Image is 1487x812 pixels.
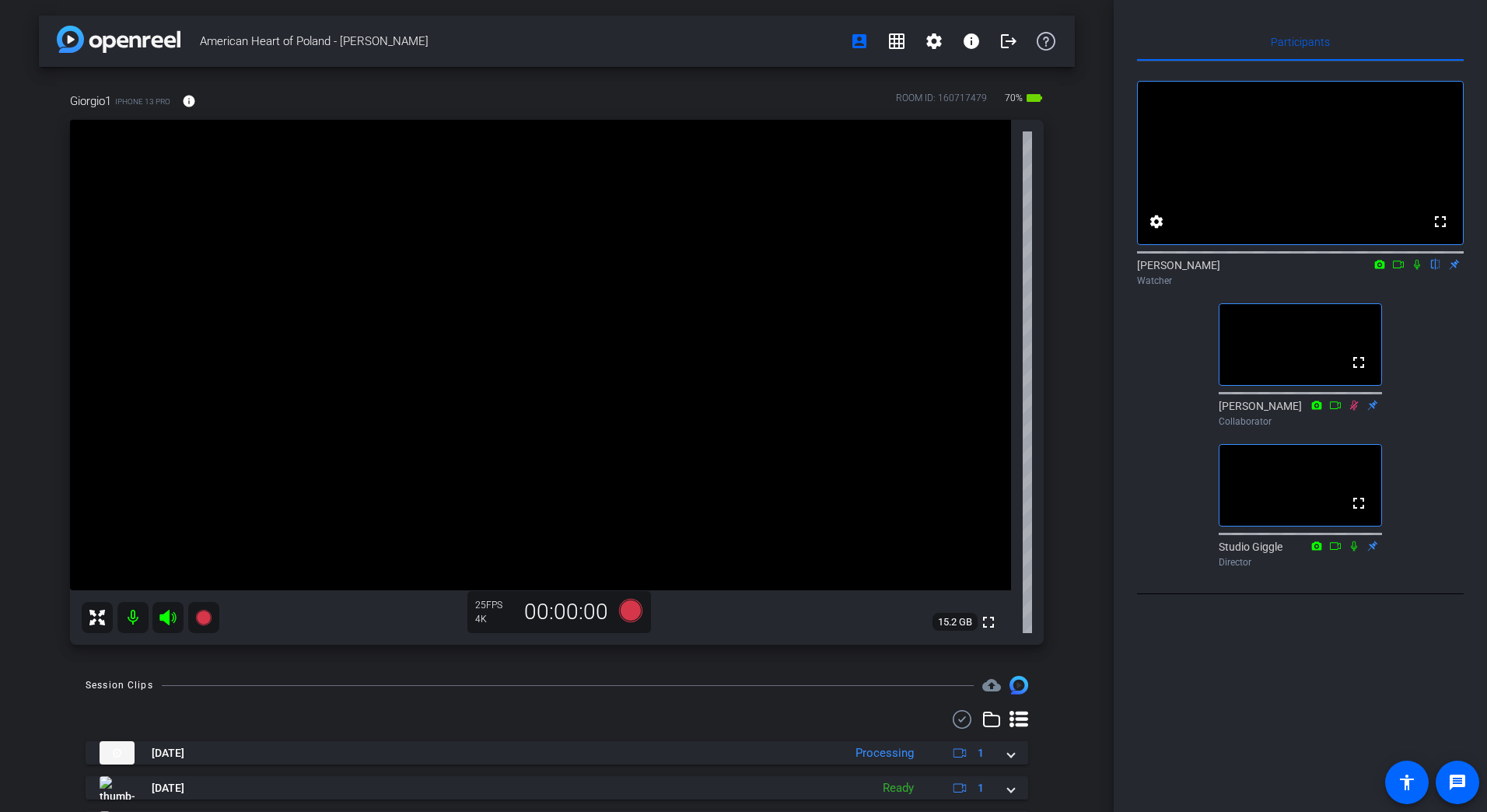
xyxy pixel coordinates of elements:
mat-icon: fullscreen [1431,212,1450,231]
img: thumb-nail [100,741,135,765]
span: Destinations for your clips [982,676,1001,695]
span: iPhone 13 Pro [115,96,170,107]
mat-icon: grid_on [887,32,906,51]
span: FPS [486,600,502,611]
div: Director [1219,555,1382,569]
span: American Heart of Poland - [PERSON_NAME] [200,26,841,57]
img: app-logo [57,26,180,53]
div: 25 [475,599,514,611]
span: 70% [1002,86,1025,110]
div: 4K [475,613,514,625]
mat-icon: fullscreen [979,613,998,632]
div: Watcher [1137,274,1464,288]
div: [PERSON_NAME] [1137,257,1464,288]
span: Participants [1271,37,1330,47]
mat-icon: accessibility [1398,773,1416,792]
mat-icon: message [1448,773,1467,792]
mat-expansion-panel-header: thumb-nail[DATE]Processing1 [86,741,1028,765]
div: Processing [848,744,922,762]
div: ROOM ID: 160717479 [896,91,987,114]
div: Studio Giggle [1219,539,1382,569]
div: Ready [875,779,922,797]
img: Session clips [1009,676,1028,695]
span: 1 [978,780,984,796]
mat-expansion-panel-header: thumb-nail[DATE]Ready1 [86,776,1028,800]
div: Session Clips [86,677,153,693]
span: [DATE] [152,780,184,796]
mat-icon: account_box [850,32,869,51]
mat-icon: info [182,94,196,108]
span: 15.2 GB [932,613,978,632]
mat-icon: logout [999,32,1018,51]
div: 00:00:00 [514,599,618,625]
mat-icon: info [962,32,981,51]
img: thumb-nail [100,776,135,800]
mat-icon: fullscreen [1349,494,1368,513]
mat-icon: settings [925,32,943,51]
mat-icon: battery_std [1025,89,1044,107]
span: [DATE] [152,745,184,761]
mat-icon: flip [1426,257,1445,271]
span: Giorgio1 [70,93,111,110]
div: [PERSON_NAME] [1219,398,1382,429]
mat-icon: settings [1147,212,1166,231]
div: Collaborator [1219,415,1382,429]
span: 1 [978,745,984,761]
mat-icon: cloud_upload [982,676,1001,695]
mat-icon: fullscreen [1349,353,1368,372]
